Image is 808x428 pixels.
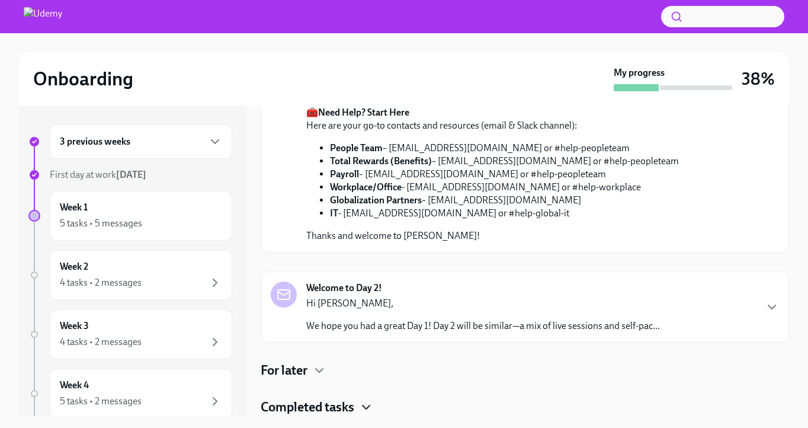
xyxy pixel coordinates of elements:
[306,106,679,132] p: 🧰 Here are your go-to contacts and resources (email & Slack channel):
[24,7,62,26] img: Udemy
[261,398,354,416] h4: Completed tasks
[330,142,679,155] li: – [EMAIL_ADDRESS][DOMAIN_NAME] or #help-peopleteam
[318,107,409,118] strong: Need Help? Start Here
[330,207,338,219] strong: IT
[306,282,382,295] strong: Welcome to Day 2!
[60,320,89,333] h6: Week 3
[330,207,679,220] li: - [EMAIL_ADDRESS][DOMAIN_NAME] or #help-global-it
[742,68,775,90] h3: 38%
[60,276,142,289] div: 4 tasks • 2 messages
[33,67,133,91] h2: Onboarding
[60,379,89,392] h6: Week 4
[614,66,665,79] strong: My progress
[261,398,789,416] div: Completed tasks
[330,155,679,168] li: – [EMAIL_ADDRESS][DOMAIN_NAME] or #help-peopleteam
[330,181,402,193] strong: Workplace/Office
[330,142,383,154] strong: People Team
[60,336,142,349] div: 4 tasks • 2 messages
[28,191,232,241] a: Week 15 tasks • 5 messages
[28,250,232,300] a: Week 24 tasks • 2 messages
[60,201,88,214] h6: Week 1
[306,297,660,310] p: Hi [PERSON_NAME],
[330,194,679,207] li: – [EMAIL_ADDRESS][DOMAIN_NAME]
[330,194,422,206] strong: Globalization Partners
[50,169,146,180] span: First day at work
[60,260,88,273] h6: Week 2
[330,155,432,167] strong: Total Rewards (Benefits)
[261,362,789,379] div: For later
[306,229,679,242] p: Thanks and welcome to [PERSON_NAME]!
[60,217,142,230] div: 5 tasks • 5 messages
[330,168,679,181] li: – [EMAIL_ADDRESS][DOMAIN_NAME] or #help-peopleteam
[330,168,359,180] strong: Payroll
[261,362,307,379] h4: For later
[330,181,679,194] li: - [EMAIL_ADDRESS][DOMAIN_NAME] or #help-workplace
[306,320,660,333] p: We hope you had a great Day 1! Day 2 will be similar—a mix of live sessions and self-pac...
[60,135,130,148] h6: 3 previous weeks
[28,369,232,419] a: Week 45 tasks • 2 messages
[28,168,232,181] a: First day at work[DATE]
[28,309,232,359] a: Week 34 tasks • 2 messages
[50,124,232,159] div: 3 previous weeks
[60,395,142,408] div: 5 tasks • 2 messages
[116,169,146,180] strong: [DATE]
